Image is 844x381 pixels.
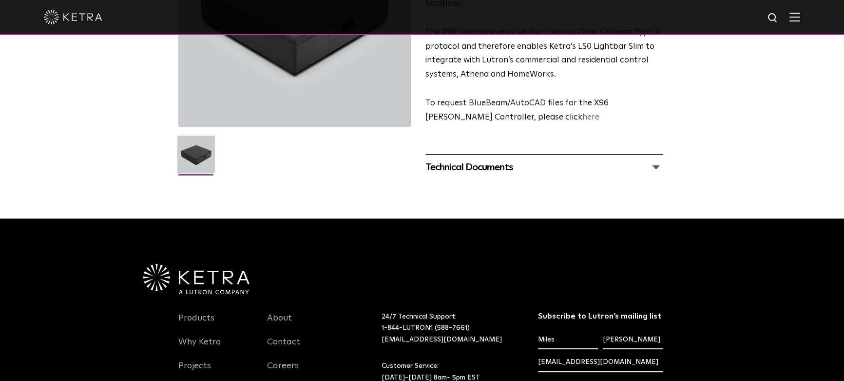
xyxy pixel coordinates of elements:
img: Ketra-aLutronCo_White_RGB [143,264,249,294]
img: Hamburger%20Nav.svg [789,12,800,21]
a: 1-844-LUTRON1 (588-7661) [382,324,470,331]
span: ​To request BlueBeam/AutoCAD files for the X96 [PERSON_NAME] Controller, please click [425,99,609,121]
a: here [582,113,599,121]
p: 24/7 Technical Support: [382,311,514,346]
a: Contact [267,337,300,359]
input: First Name [538,331,598,349]
img: ketra-logo-2019-white [44,10,102,24]
input: Last Name [603,331,663,349]
h3: Subscribe to Lutron’s mailing list [538,311,663,321]
a: Products [178,313,214,335]
a: [EMAIL_ADDRESS][DOMAIN_NAME] [382,336,502,343]
a: Why Ketra [178,337,221,359]
div: Technical Documents [425,160,663,175]
img: search icon [767,12,779,24]
img: X96-Controller-2021-Web-Square [177,136,215,180]
input: Email [538,353,663,372]
a: About [267,313,292,335]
